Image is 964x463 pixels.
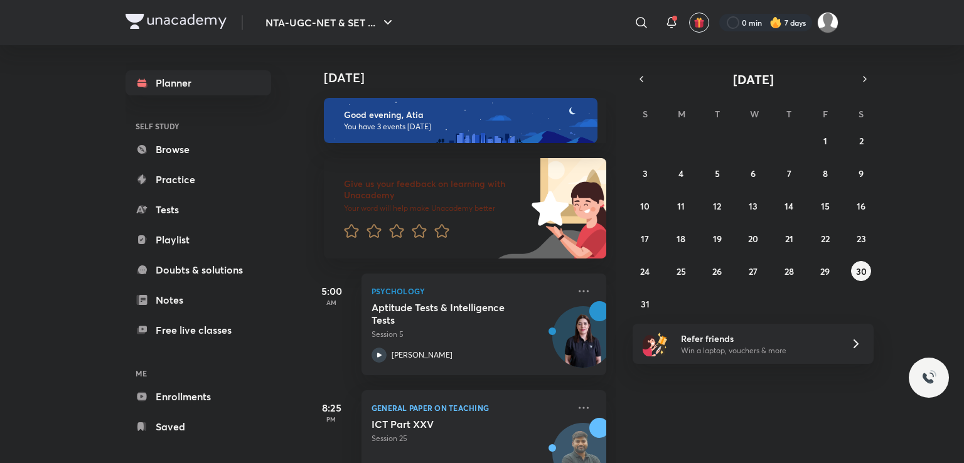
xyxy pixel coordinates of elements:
[553,313,613,373] img: Avatar
[786,108,791,120] abbr: Thursday
[823,135,827,147] abbr: August 1, 2025
[820,265,830,277] abbr: August 29, 2025
[851,228,871,248] button: August 23, 2025
[743,163,763,183] button: August 6, 2025
[779,228,799,248] button: August 21, 2025
[643,168,648,179] abbr: August 3, 2025
[306,415,356,423] p: PM
[640,265,650,277] abbr: August 24, 2025
[857,233,866,245] abbr: August 23, 2025
[372,284,569,299] p: Psychology
[750,108,759,120] abbr: Wednesday
[707,261,727,281] button: August 26, 2025
[815,261,835,281] button: August 29, 2025
[640,200,650,212] abbr: August 10, 2025
[785,265,794,277] abbr: August 28, 2025
[707,196,727,216] button: August 12, 2025
[787,168,791,179] abbr: August 7, 2025
[641,298,650,310] abbr: August 31, 2025
[694,17,705,28] img: avatar
[815,163,835,183] button: August 8, 2025
[126,414,271,439] a: Saved
[643,108,648,120] abbr: Sunday
[635,261,655,281] button: August 24, 2025
[635,163,655,183] button: August 3, 2025
[785,233,793,245] abbr: August 21, 2025
[344,203,527,213] p: Your word will help make Unacademy better
[392,349,453,361] p: [PERSON_NAME]
[306,400,356,415] h5: 8:25
[785,200,793,212] abbr: August 14, 2025
[126,317,271,343] a: Free live classes
[859,135,864,147] abbr: August 2, 2025
[489,158,606,258] img: feedback_image
[126,384,271,409] a: Enrollments
[815,196,835,216] button: August 15, 2025
[779,196,799,216] button: August 14, 2025
[821,233,830,245] abbr: August 22, 2025
[712,265,722,277] abbr: August 26, 2025
[678,168,683,179] abbr: August 4, 2025
[749,200,758,212] abbr: August 13, 2025
[769,16,782,29] img: streak
[677,200,685,212] abbr: August 11, 2025
[743,261,763,281] button: August 27, 2025
[671,163,691,183] button: August 4, 2025
[344,109,586,120] h6: Good evening, Atia
[823,108,828,120] abbr: Friday
[635,228,655,248] button: August 17, 2025
[823,168,828,179] abbr: August 8, 2025
[126,363,271,384] h6: ME
[681,332,835,345] h6: Refer friends
[815,228,835,248] button: August 22, 2025
[677,233,685,245] abbr: August 18, 2025
[306,284,356,299] h5: 5:00
[707,163,727,183] button: August 5, 2025
[671,261,691,281] button: August 25, 2025
[851,261,871,281] button: August 30, 2025
[707,228,727,248] button: August 19, 2025
[678,108,685,120] abbr: Monday
[344,122,586,132] p: You have 3 events [DATE]
[713,233,722,245] abbr: August 19, 2025
[681,345,835,356] p: Win a laptop, vouchers & more
[126,167,271,192] a: Practice
[324,70,619,85] h4: [DATE]
[126,70,271,95] a: Planner
[372,400,569,415] p: General Paper on Teaching
[921,370,936,385] img: ttu
[126,287,271,312] a: Notes
[733,71,774,88] span: [DATE]
[743,196,763,216] button: August 13, 2025
[126,197,271,222] a: Tests
[641,233,649,245] abbr: August 17, 2025
[635,196,655,216] button: August 10, 2025
[851,163,871,183] button: August 9, 2025
[751,168,756,179] abbr: August 6, 2025
[671,228,691,248] button: August 18, 2025
[779,261,799,281] button: August 28, 2025
[851,130,871,151] button: August 2, 2025
[126,257,271,282] a: Doubts & solutions
[258,10,403,35] button: NTA-UGC-NET & SET ...
[372,418,528,430] h5: ICT Part XXV
[713,200,721,212] abbr: August 12, 2025
[821,200,830,212] abbr: August 15, 2025
[671,196,691,216] button: August 11, 2025
[126,14,227,32] a: Company Logo
[817,12,838,33] img: Atia khan
[715,108,720,120] abbr: Tuesday
[643,331,668,356] img: referral
[859,108,864,120] abbr: Saturday
[815,130,835,151] button: August 1, 2025
[677,265,686,277] abbr: August 25, 2025
[715,168,720,179] abbr: August 5, 2025
[344,178,527,201] h6: Give us your feedback on learning with Unacademy
[372,433,569,444] p: Session 25
[749,265,758,277] abbr: August 27, 2025
[851,196,871,216] button: August 16, 2025
[126,14,227,29] img: Company Logo
[324,98,597,143] img: evening
[126,137,271,162] a: Browse
[372,329,569,340] p: Session 5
